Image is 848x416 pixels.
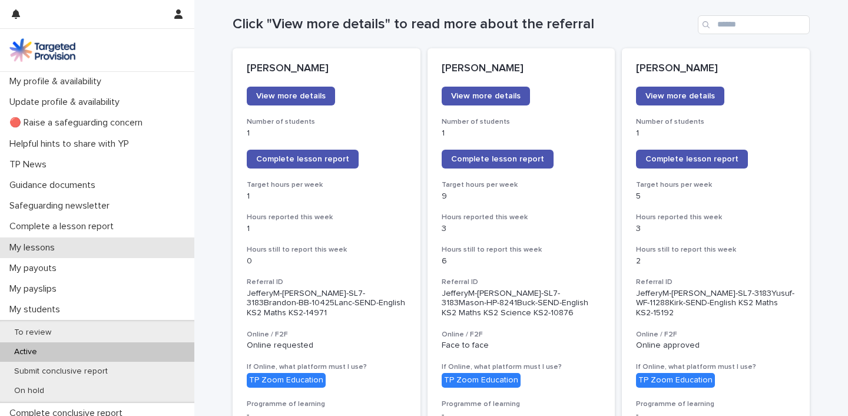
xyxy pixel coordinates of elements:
p: Helpful hints to share with YP [5,138,138,150]
p: Complete a lesson report [5,221,123,232]
p: 1 [636,128,796,138]
p: 3 [442,224,601,234]
span: Complete lesson report [451,155,544,163]
a: Complete lesson report [247,150,359,169]
h3: Online / F2F [442,330,601,339]
a: View more details [442,87,530,105]
h3: If Online, what platform must I use? [636,362,796,372]
h3: Referral ID [442,278,601,287]
h3: Number of students [636,117,796,127]
h3: Number of students [442,117,601,127]
p: To review [5,328,61,338]
p: Active [5,347,47,357]
span: View more details [256,92,326,100]
div: TP Zoom Education [442,373,521,388]
span: Complete lesson report [645,155,738,163]
p: 3 [636,224,796,234]
p: On hold [5,386,54,396]
h3: Hours still to report this week [636,245,796,255]
p: [PERSON_NAME] [636,62,796,75]
p: My profile & availability [5,76,111,87]
p: Submit conclusive report [5,367,117,377]
h3: Hours reported this week [636,213,796,222]
p: [PERSON_NAME] [442,62,601,75]
h1: Click "View more details" to read more about the referral [233,16,693,33]
p: Guidance documents [5,180,105,191]
h3: Referral ID [247,278,406,287]
p: [PERSON_NAME] [247,62,406,75]
h3: If Online, what platform must I use? [247,362,406,372]
h3: Hours still to report this week [247,245,406,255]
p: Face to face [442,341,601,351]
p: 1 [442,128,601,138]
a: View more details [247,87,335,105]
p: 6 [442,256,601,266]
span: View more details [451,92,521,100]
span: Complete lesson report [256,155,349,163]
p: 5 [636,192,796,202]
p: My lessons [5,242,64,253]
h3: Online / F2F [636,330,796,339]
div: TP Zoom Education [636,373,715,388]
p: 2 [636,256,796,266]
p: My students [5,304,69,315]
input: Search [698,15,810,34]
p: 1 [247,192,406,202]
h3: Hours reported this week [247,213,406,222]
p: JefferyM-[PERSON_NAME]-SL7-3183Yusuf-WF-11288Kirk-SEND-English KS2 Maths KS2-15192 [636,289,796,318]
p: Update profile & availability [5,97,129,108]
h3: If Online, what platform must I use? [442,362,601,372]
h3: Hours reported this week [442,213,601,222]
div: TP Zoom Education [247,373,326,388]
h3: Hours still to report this week [442,245,601,255]
p: TP News [5,159,56,170]
h3: Programme of learning [442,400,601,409]
p: My payslips [5,283,66,295]
p: 🔴 Raise a safeguarding concern [5,117,152,128]
p: My payouts [5,263,66,274]
span: View more details [645,92,715,100]
p: JefferyM-[PERSON_NAME]-SL7-3183Mason-HP-8241Buck-SEND-English KS2 Maths KS2 Science KS2-10876 [442,289,601,318]
p: Safeguarding newsletter [5,200,119,212]
h3: Number of students [247,117,406,127]
p: Online approved [636,341,796,351]
p: 0 [247,256,406,266]
p: 9 [442,192,601,202]
h3: Online / F2F [247,330,406,339]
a: View more details [636,87,724,105]
a: Complete lesson report [636,150,748,169]
h3: Programme of learning [247,400,406,409]
h3: Programme of learning [636,400,796,409]
p: Online requested [247,341,406,351]
h3: Target hours per week [636,180,796,190]
h3: Target hours per week [247,180,406,190]
h3: Referral ID [636,278,796,287]
a: Complete lesson report [442,150,554,169]
img: M5nRWzHhSzIhMunXDL62 [9,38,75,62]
h3: Target hours per week [442,180,601,190]
p: 1 [247,128,406,138]
p: 1 [247,224,406,234]
p: JefferyM-[PERSON_NAME]-SL7-3183Brandon-BB-10425Lanc-SEND-English KS2 Maths KS2-14971 [247,289,406,318]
